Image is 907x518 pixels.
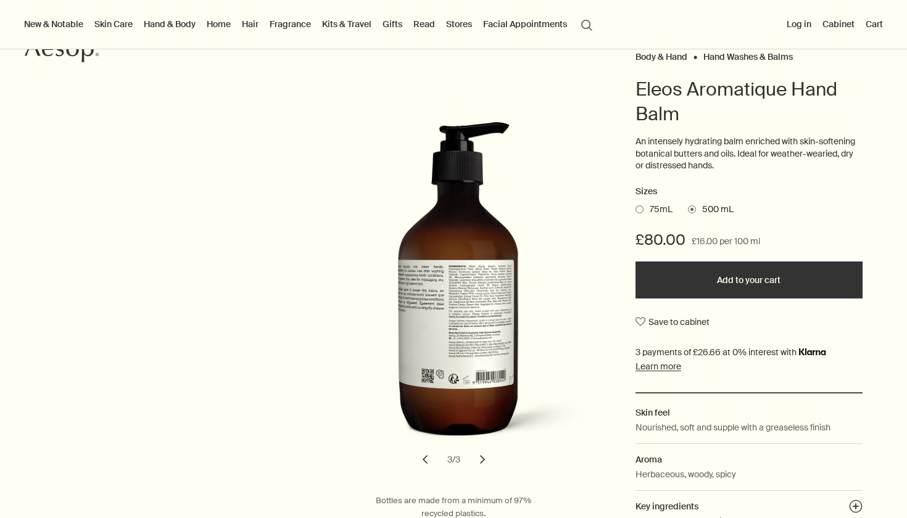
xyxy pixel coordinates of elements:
[703,51,793,57] a: Hand Washes & Balms
[636,311,710,333] button: Save to cabinet
[636,453,863,466] h2: Aroma
[636,261,863,298] button: Add to your cart - £80.00
[25,38,99,63] svg: Aesop
[636,184,863,199] h2: Sizes
[267,16,313,32] a: Fragrance
[411,16,437,32] a: Read
[863,16,885,32] button: Cart
[92,16,135,32] a: Skin Care
[636,421,830,434] p: Nourished, soft and supple with a greaseless finish
[636,230,685,250] span: £80.00
[636,51,687,57] a: Body & Hand
[636,77,863,126] h1: Eleos Aromatique Hand Balm
[325,121,597,458] img: Eleos Aromatique hand balm texture
[636,467,736,481] p: Herbaceous, woody, spicy
[784,16,814,32] button: Log in
[644,203,673,216] span: 75mL
[141,16,198,32] a: Hand & Body
[204,16,233,32] a: Home
[22,16,86,32] button: New & Notable
[22,35,102,69] a: Aesop
[302,121,605,473] div: Eleos Aromatique Hand Balm
[696,203,734,216] span: 500 mL
[636,501,698,512] span: Key ingredients
[636,406,863,419] h2: Skin feel
[412,446,439,473] button: previous slide
[820,16,857,32] a: Cabinet
[692,234,760,249] span: £16.00 per 100 ml
[320,16,374,32] a: Kits & Travel
[239,16,261,32] a: Hair
[469,446,496,473] button: next slide
[481,16,569,32] a: Facial Appointments
[636,136,863,172] p: An intensely hydrating balm enriched with skin-softening botanical butters and oils. Ideal for we...
[576,12,598,36] button: Open search
[380,16,405,32] a: Gifts
[849,499,863,517] button: Key ingredients
[444,16,474,32] button: Stores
